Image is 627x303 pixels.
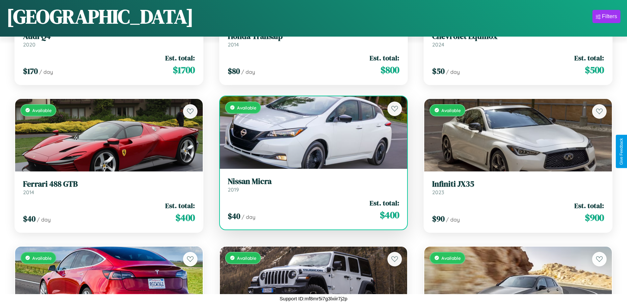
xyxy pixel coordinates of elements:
[446,69,460,75] span: / day
[432,179,604,196] a: Infiniti JX352023
[441,255,461,261] span: Available
[432,179,604,189] h3: Infiniti JX35
[23,41,36,48] span: 2020
[280,294,348,303] p: Support ID: mf8mr5i7g3lxiir7j2p
[23,66,38,76] span: $ 170
[446,216,460,223] span: / day
[370,53,399,63] span: Est. total:
[432,213,445,224] span: $ 90
[574,53,604,63] span: Est. total:
[602,13,617,20] div: Filters
[432,41,444,48] span: 2024
[237,255,256,261] span: Available
[32,255,52,261] span: Available
[370,198,399,208] span: Est. total:
[165,53,195,63] span: Est. total:
[242,214,255,220] span: / day
[39,69,53,75] span: / day
[23,179,195,189] h3: Ferrari 488 GTB
[175,211,195,224] span: $ 400
[432,32,604,48] a: Chevrolet Equinox2024
[380,208,399,222] span: $ 400
[228,66,240,76] span: $ 80
[585,63,604,76] span: $ 500
[237,105,256,110] span: Available
[592,10,620,23] button: Filters
[7,3,194,30] h1: [GEOGRAPHIC_DATA]
[165,201,195,210] span: Est. total:
[228,177,400,186] h3: Nissan Micra
[23,189,34,196] span: 2014
[432,189,444,196] span: 2023
[574,201,604,210] span: Est. total:
[32,107,52,113] span: Available
[23,213,36,224] span: $ 40
[228,32,400,48] a: Honda Transalp2014
[228,211,240,222] span: $ 40
[228,32,400,41] h3: Honda Transalp
[23,179,195,196] a: Ferrari 488 GTB2014
[228,41,239,48] span: 2014
[380,63,399,76] span: $ 800
[37,216,51,223] span: / day
[585,211,604,224] span: $ 900
[23,32,195,41] h3: Audi Q4
[432,32,604,41] h3: Chevrolet Equinox
[228,177,400,193] a: Nissan Micra2019
[23,32,195,48] a: Audi Q42020
[619,138,624,165] div: Give Feedback
[173,63,195,76] span: $ 1700
[441,107,461,113] span: Available
[228,186,239,193] span: 2019
[432,66,445,76] span: $ 50
[241,69,255,75] span: / day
